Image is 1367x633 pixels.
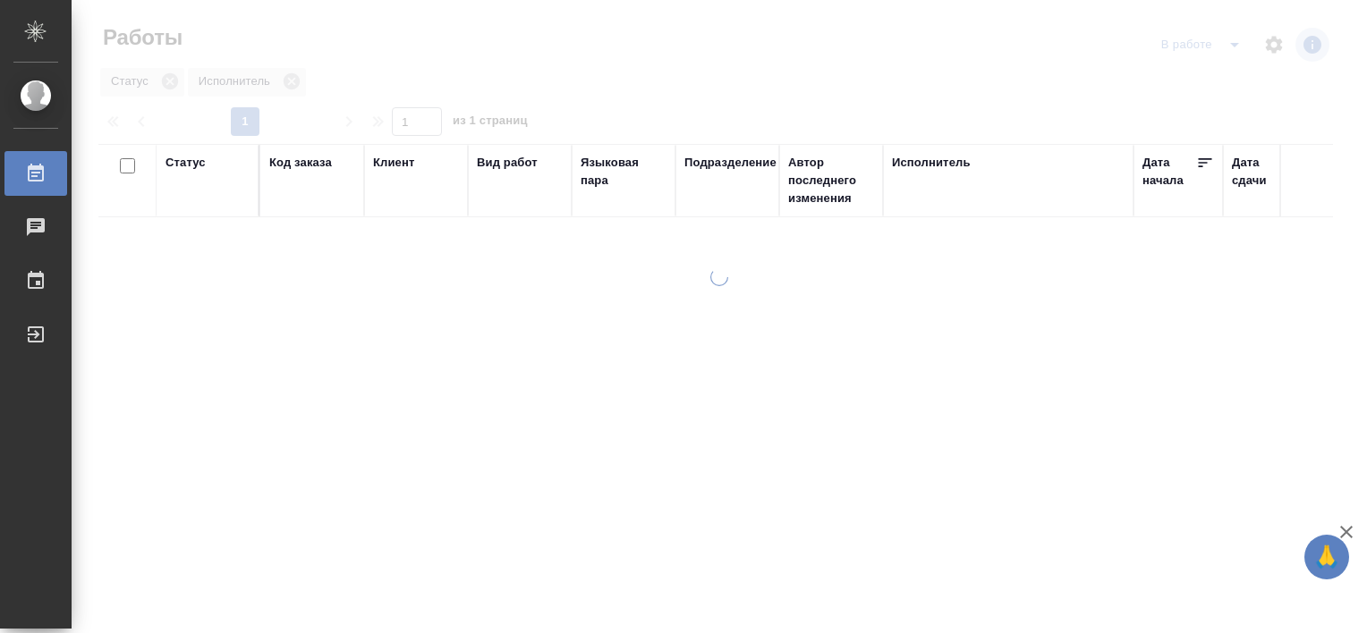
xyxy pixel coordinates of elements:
div: Подразделение [684,154,777,172]
div: Код заказа [269,154,332,172]
div: Языковая пара [581,154,667,190]
div: Вид работ [477,154,538,172]
button: 🙏 [1304,535,1349,579]
div: Дата сдачи [1232,154,1286,190]
div: Автор последнего изменения [788,154,874,207]
div: Клиент [373,154,414,172]
span: 🙏 [1312,538,1342,576]
div: Исполнитель [892,154,971,172]
div: Дата начала [1142,154,1196,190]
div: Статус [166,154,206,172]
